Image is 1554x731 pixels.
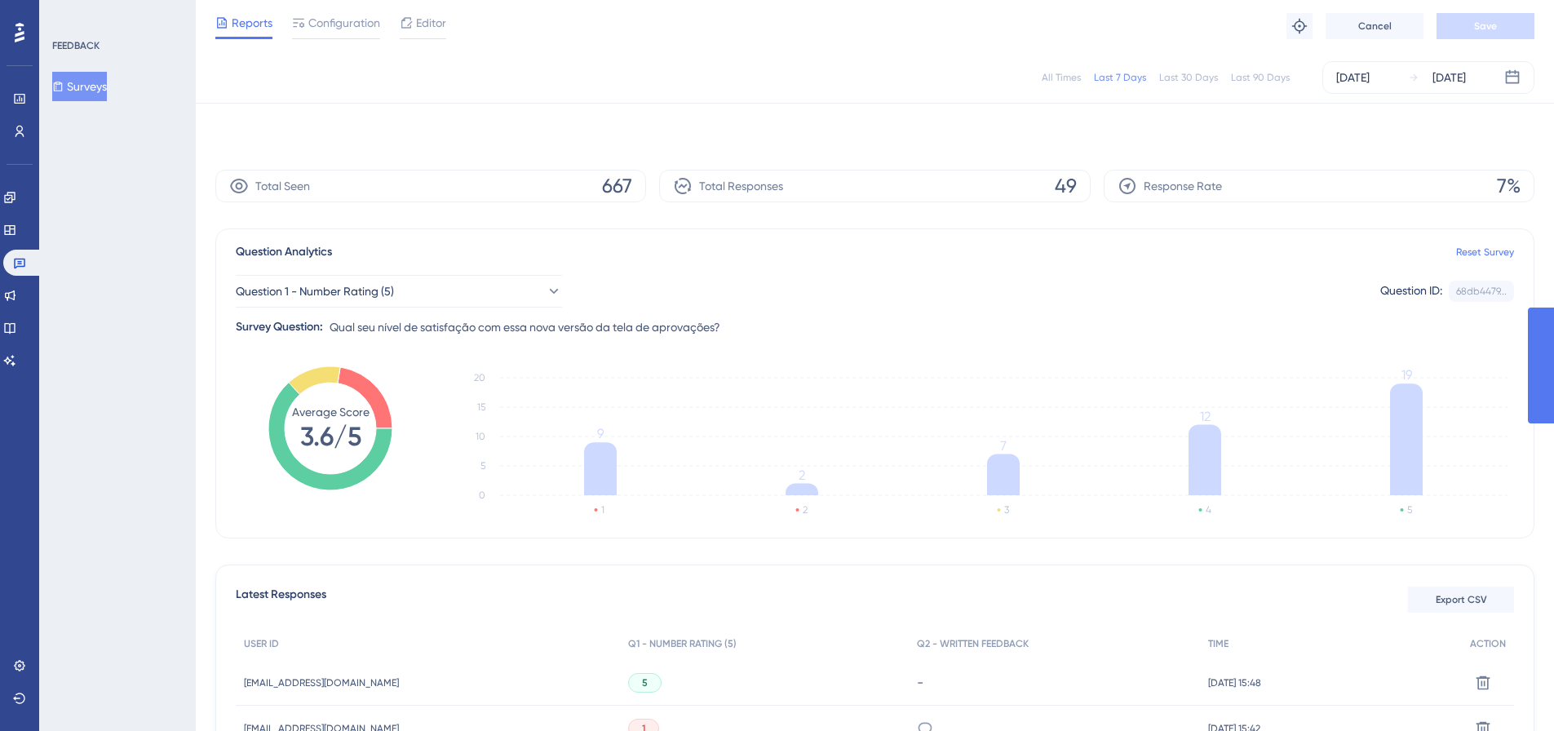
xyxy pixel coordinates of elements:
span: Question Analytics [236,242,332,262]
a: Reset Survey [1456,246,1514,259]
span: USER ID [244,637,279,650]
span: 5 [642,676,648,689]
span: Q2 - WRITTEN FEEDBACK [917,637,1029,650]
span: Latest Responses [236,585,326,614]
div: Last 30 Days [1159,71,1218,84]
span: Qual seu nível de satisfação com essa nova versão da tela de aprovações? [330,317,720,337]
tspan: 15 [477,401,485,413]
div: Survey Question: [236,317,323,337]
text: 3 [1004,504,1009,516]
div: 68db4479... [1456,285,1507,298]
text: 1 [601,504,604,516]
tspan: 0 [479,490,485,501]
text: 2 [803,504,808,516]
button: Surveys [52,72,107,101]
tspan: 2 [799,467,805,483]
button: Save [1437,13,1534,39]
tspan: 12 [1200,409,1211,424]
span: [DATE] 15:48 [1208,676,1261,689]
span: Q1 - NUMBER RATING (5) [628,637,737,650]
span: Reports [232,13,272,33]
span: Cancel [1358,20,1392,33]
span: 49 [1055,173,1077,199]
tspan: 3.6/5 [300,421,361,452]
span: 667 [602,173,632,199]
div: Last 90 Days [1231,71,1290,84]
tspan: 5 [480,460,485,472]
span: Export CSV [1436,593,1487,606]
tspan: 20 [474,372,485,383]
div: Last 7 Days [1094,71,1146,84]
div: Question ID: [1380,281,1442,302]
button: Export CSV [1408,587,1514,613]
span: Editor [416,13,446,33]
span: Save [1474,20,1497,33]
span: Total Seen [255,176,310,196]
text: 5 [1407,504,1412,516]
span: [EMAIL_ADDRESS][DOMAIN_NAME] [244,676,399,689]
button: Question 1 - Number Rating (5) [236,275,562,308]
iframe: UserGuiding AI Assistant Launcher [1485,667,1534,715]
tspan: Average Score [292,405,370,419]
text: 4 [1206,504,1211,516]
tspan: 19 [1401,367,1412,383]
tspan: 10 [476,431,485,442]
div: [DATE] [1432,68,1466,87]
tspan: 9 [597,426,604,441]
span: TIME [1208,637,1229,650]
span: Total Responses [699,176,783,196]
div: FEEDBACK [52,39,100,52]
span: 7% [1497,173,1521,199]
span: Response Rate [1144,176,1222,196]
button: Cancel [1326,13,1423,39]
div: All Times [1042,71,1081,84]
div: [DATE] [1336,68,1370,87]
span: Question 1 - Number Rating (5) [236,281,394,301]
div: - [917,675,1193,690]
tspan: 7 [1000,438,1007,454]
span: ACTION [1470,637,1506,650]
span: Configuration [308,13,380,33]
